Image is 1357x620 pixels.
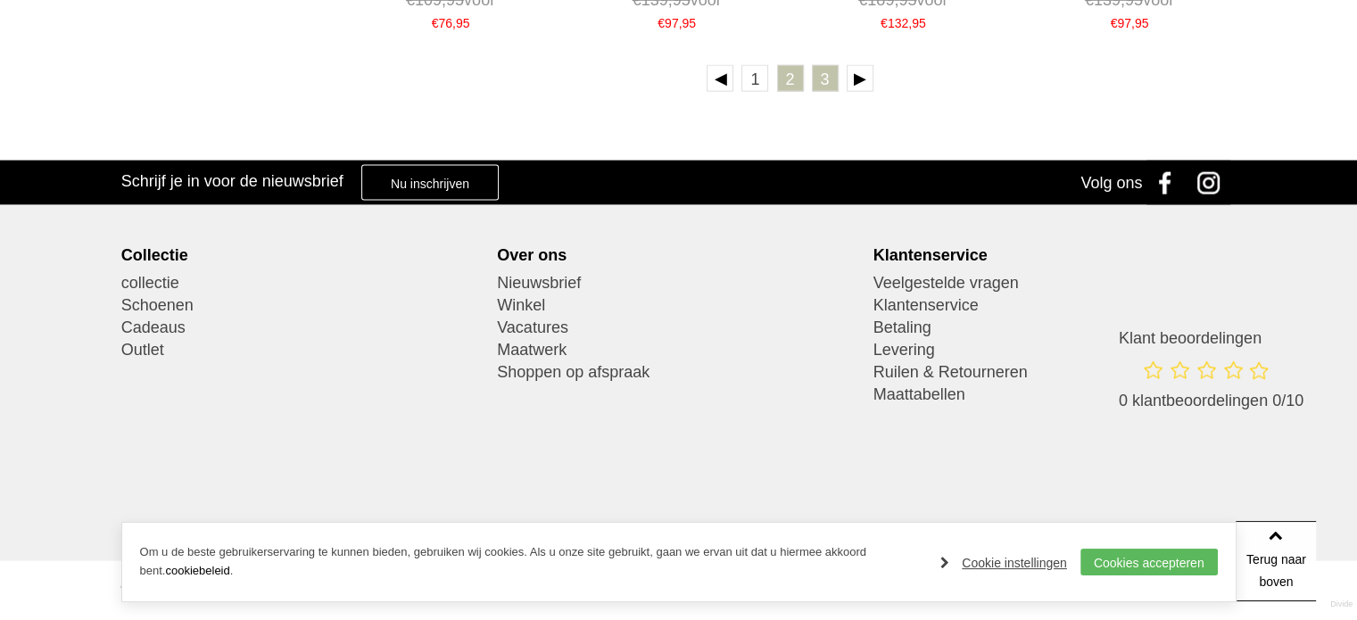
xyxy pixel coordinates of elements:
[1111,16,1118,30] span: €
[812,65,839,92] a: 3
[665,16,679,30] span: 97
[140,543,923,581] p: Om u de beste gebruikerservaring te kunnen bieden, gebruiken wij cookies. Als u onze site gebruik...
[361,165,499,201] a: Nu inschrijven
[741,65,768,92] a: 1
[165,564,229,577] a: cookiebeleid
[1146,161,1191,205] a: Facebook
[497,317,860,339] a: Vacatures
[452,16,456,30] span: ,
[940,550,1067,576] a: Cookie instellingen
[1330,593,1353,616] a: Divide
[1119,328,1303,429] a: Klant beoordelingen 0 klantbeoordelingen 0/10
[679,16,683,30] span: ,
[497,339,860,361] a: Maatwerk
[888,16,908,30] span: 132
[873,294,1237,317] a: Klantenservice
[1080,549,1218,575] a: Cookies accepteren
[497,245,860,265] div: Over ons
[658,16,665,30] span: €
[873,339,1237,361] a: Levering
[873,245,1237,265] div: Klantenservice
[121,339,484,361] a: Outlet
[1119,328,1303,348] h3: Klant beoordelingen
[1135,16,1149,30] span: 95
[497,361,860,384] a: Shoppen op afspraak
[1117,16,1131,30] span: 97
[121,272,484,294] a: collectie
[1131,16,1135,30] span: ,
[777,65,804,92] a: 2
[1191,161,1236,205] a: Instagram
[497,294,860,317] a: Winkel
[456,16,470,30] span: 95
[912,16,926,30] span: 95
[497,272,860,294] a: Nieuwsbrief
[873,384,1237,406] a: Maattabellen
[1119,392,1303,409] span: 0 klantbeoordelingen 0/10
[432,16,439,30] span: €
[121,294,484,317] a: Schoenen
[438,16,452,30] span: 76
[121,317,484,339] a: Cadeaus
[873,361,1237,384] a: Ruilen & Retourneren
[121,245,484,265] div: Collectie
[873,317,1237,339] a: Betaling
[121,171,343,191] h3: Schrijf je in voor de nieuwsbrief
[908,16,912,30] span: ,
[873,272,1237,294] a: Veelgestelde vragen
[682,16,696,30] span: 95
[1080,161,1142,205] div: Volg ons
[881,16,888,30] span: €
